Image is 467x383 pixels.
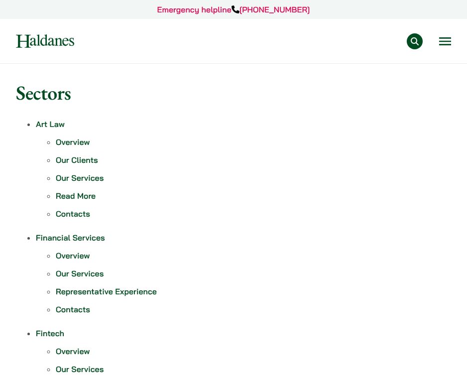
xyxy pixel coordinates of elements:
a: Art Law [36,119,65,129]
a: Representative Experience [56,286,157,296]
h1: Sectors [16,81,451,105]
button: Search [407,33,423,49]
a: Read More [56,191,96,201]
a: Overview [56,137,90,147]
a: Financial Services [36,233,105,243]
a: Contacts [56,304,90,314]
a: Emergency helpline[PHONE_NUMBER] [157,4,310,14]
a: Contacts [56,209,90,219]
a: Our Clients [56,155,98,165]
a: Our Services [56,268,104,278]
img: Logo of Haldanes [16,34,74,48]
a: Our Services [56,364,104,374]
a: Overview [56,346,90,356]
a: Fintech [36,328,64,338]
a: Overview [56,251,90,260]
button: Open menu [439,37,451,45]
a: Our Services [56,173,104,183]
